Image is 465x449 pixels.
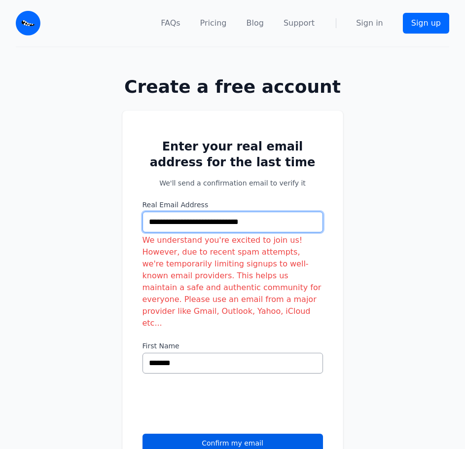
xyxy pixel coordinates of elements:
a: Support [284,17,315,29]
iframe: reCAPTCHA [143,385,292,424]
a: Pricing [200,17,227,29]
a: Sign in [356,17,383,29]
a: FAQs [161,17,180,29]
div: We understand you're excited to join us! However, due to recent spam attempts, we're temporarily ... [143,234,323,329]
h2: Enter your real email address for the last time [143,139,323,170]
a: Blog [247,17,264,29]
p: We'll send a confirmation email to verify it [143,178,323,188]
a: Sign up [403,13,449,34]
h1: Create a free account [91,79,375,95]
label: Real Email Address [143,200,323,210]
label: First Name [143,341,323,351]
img: Email Monster [16,11,40,36]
